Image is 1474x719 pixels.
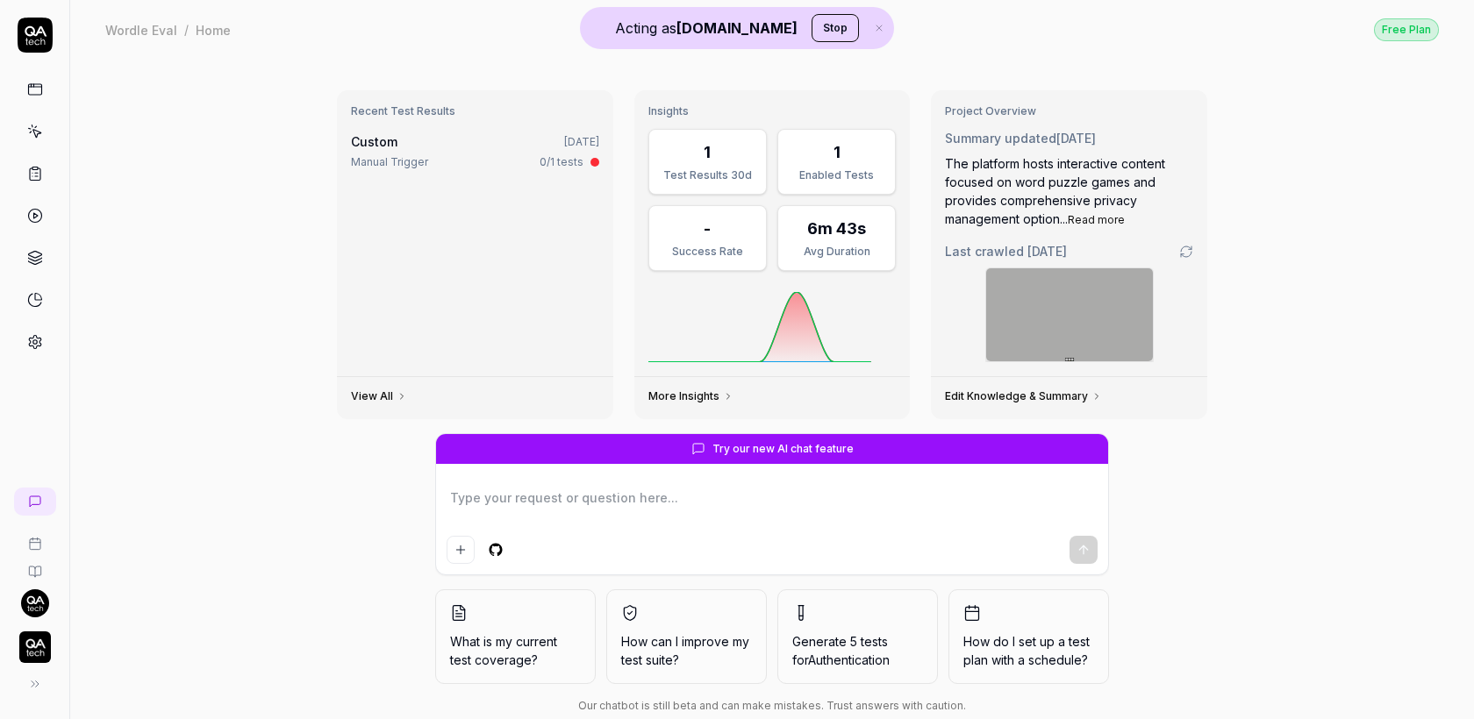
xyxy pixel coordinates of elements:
[1027,244,1067,259] time: [DATE]
[14,488,56,516] a: New conversation
[945,242,1067,260] span: Last crawled
[712,441,854,457] span: Try our new AI chat feature
[347,129,603,174] a: Custom[DATE]Manual Trigger0/1 tests
[351,389,407,403] a: View All
[812,14,859,42] button: Stop
[789,244,884,260] div: Avg Duration
[660,244,755,260] div: Success Rate
[7,551,62,579] a: Documentation
[540,154,583,170] div: 0/1 tests
[648,104,897,118] h3: Insights
[1179,245,1193,259] a: Go to crawling settings
[1068,212,1125,228] button: Read more
[7,523,62,551] a: Book a call with us
[963,632,1094,669] span: How do I set up a test plan with a schedule?
[196,21,231,39] div: Home
[435,698,1109,714] div: Our chatbot is still beta and can make mistakes. Trust answers with caution.
[450,632,581,669] span: What is my current test coverage?
[807,217,866,240] div: 6m 43s
[648,389,733,403] a: More Insights
[945,131,1056,146] span: Summary updated
[1056,131,1096,146] time: [DATE]
[351,154,428,170] div: Manual Trigger
[1374,18,1439,41] a: Free Plan
[21,589,49,617] img: 7ccf6c19-61ad-4a6c-8811-018b02a1b829.jpg
[621,632,752,669] span: How can I improve my test suite?
[789,167,884,183] div: Enabled Tests
[660,167,755,183] div: Test Results 30d
[7,617,62,666] button: QA Tech Logo
[19,631,51,663] img: QA Tech Logo
[704,140,711,164] div: 1
[184,21,189,39] div: /
[435,589,596,684] button: What is my current test coverage?
[945,104,1193,118] h3: Project Overview
[792,634,890,667] span: Generate 5 tests for Authentication
[351,104,599,118] h3: Recent Test Results
[564,135,599,148] time: [DATE]
[945,156,1165,226] span: The platform hosts interactive content focused on word puzzle games and provides comprehensive pr...
[606,589,767,684] button: How can I improve my test suite?
[351,134,397,149] span: Custom
[948,589,1109,684] button: How do I set up a test plan with a schedule?
[834,140,841,164] div: 1
[704,217,711,240] div: -
[447,536,475,564] button: Add attachment
[986,268,1153,361] img: Screenshot
[105,21,177,39] div: Wordle Eval
[777,589,938,684] button: Generate 5 tests forAuthentication
[945,389,1102,403] a: Edit Knowledge & Summary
